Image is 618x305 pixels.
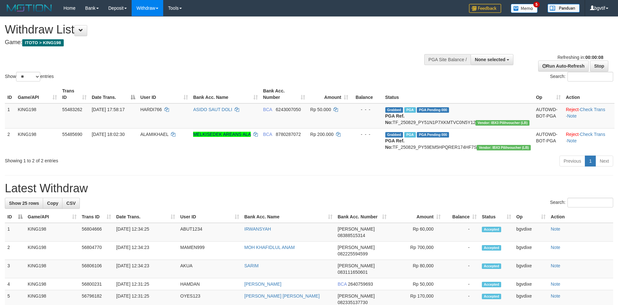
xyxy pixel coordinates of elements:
[5,198,43,209] a: Show 25 rows
[389,223,443,242] td: Rp 60,000
[335,211,389,223] th: Bank Acc. Number: activate to sort column ascending
[550,198,613,207] label: Search:
[567,198,613,207] input: Search:
[385,132,403,138] span: Grabbed
[15,128,60,153] td: KING198
[404,132,416,138] span: Marked by bgvdixe
[383,85,534,103] th: Status
[566,132,579,137] a: Reject
[417,107,449,113] span: PGA Pending
[260,85,308,103] th: Bank Acc. Number: activate to sort column ascending
[16,72,40,81] select: Showentries
[482,282,501,287] span: Accepted
[471,54,513,65] button: None selected
[191,85,260,103] th: Bank Acc. Name: activate to sort column ascending
[548,211,613,223] th: Action
[25,242,79,260] td: KING198
[25,260,79,278] td: KING198
[563,103,614,129] td: · ·
[140,132,168,137] span: ALAMIKHAEL
[551,281,560,287] a: Note
[22,39,64,46] span: ITOTO > KING198
[443,211,479,223] th: Balance: activate to sort column ascending
[5,278,25,290] td: 4
[5,128,15,153] td: 2
[244,281,281,287] a: [PERSON_NAME]
[79,242,114,260] td: 56804770
[308,85,351,103] th: Amount: activate to sort column ascending
[443,278,479,290] td: -
[193,132,251,137] a: MELKISEDEK AREANS ALA
[514,260,548,278] td: bgvdixe
[79,223,114,242] td: 56804666
[178,211,242,223] th: User ID: activate to sort column ascending
[140,107,162,112] span: HARDI766
[15,103,60,129] td: KING198
[62,198,80,209] a: CSV
[389,260,443,278] td: Rp 80,000
[551,226,560,232] a: Note
[114,260,178,278] td: [DATE] 12:34:23
[514,211,548,223] th: Op: activate to sort column ascending
[550,72,613,81] label: Search:
[5,182,613,195] h1: Latest Withdraw
[514,242,548,260] td: bgvdixe
[533,103,563,129] td: AUTOWD-BOT-PGA
[47,201,58,206] span: Copy
[533,85,563,103] th: Op: activate to sort column ascending
[79,278,114,290] td: 56800231
[424,54,471,65] div: PGA Site Balance /
[548,4,580,13] img: panduan.png
[385,138,405,150] b: PGA Ref. No:
[25,223,79,242] td: KING198
[482,294,501,299] span: Accepted
[566,107,579,112] a: Reject
[5,242,25,260] td: 2
[178,278,242,290] td: HAMDAN
[5,39,406,46] h4: Game:
[338,293,375,299] span: [PERSON_NAME]
[62,107,82,112] span: 55483262
[389,211,443,223] th: Amount: activate to sort column ascending
[538,61,589,71] a: Run Auto-Refresh
[580,132,605,137] a: Check Trans
[5,211,25,223] th: ID: activate to sort column descending
[114,223,178,242] td: [DATE] 12:34:25
[43,198,62,209] a: Copy
[5,155,253,164] div: Showing 1 to 2 of 2 entries
[417,132,449,138] span: PGA Pending
[383,103,534,129] td: TF_250829_PY51N1P7XKMTVC0N5Y12
[5,103,15,129] td: 1
[5,223,25,242] td: 1
[475,120,529,126] span: Vendor URL: https://dashboard.q2checkout.com/secure
[559,156,585,167] a: Previous
[310,132,333,137] span: Rp 200.000
[15,85,60,103] th: Game/API: activate to sort column ascending
[389,278,443,290] td: Rp 50,000
[551,245,560,250] a: Note
[563,128,614,153] td: · ·
[383,128,534,153] td: TF_250829_PY59EM5HPQRER174HF7S
[5,3,54,13] img: MOTION_logo.png
[338,226,375,232] span: [PERSON_NAME]
[338,300,368,305] span: Copy 082335137730 to clipboard
[482,245,501,251] span: Accepted
[443,260,479,278] td: -
[244,293,320,299] a: [PERSON_NAME] [PERSON_NAME]
[338,270,368,275] span: Copy 083111650601 to clipboard
[353,131,380,138] div: - - -
[92,132,125,137] span: [DATE] 18:02:30
[178,223,242,242] td: ABUT1234
[25,211,79,223] th: Game/API: activate to sort column ascending
[338,251,368,256] span: Copy 082225594599 to clipboard
[338,245,375,250] span: [PERSON_NAME]
[244,226,271,232] a: IRWANSYAH
[178,260,242,278] td: AKUA
[479,211,514,223] th: Status: activate to sort column ascending
[567,113,577,119] a: Note
[563,85,614,103] th: Action
[482,227,501,232] span: Accepted
[475,57,505,62] span: None selected
[551,293,560,299] a: Note
[514,278,548,290] td: bgvdixe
